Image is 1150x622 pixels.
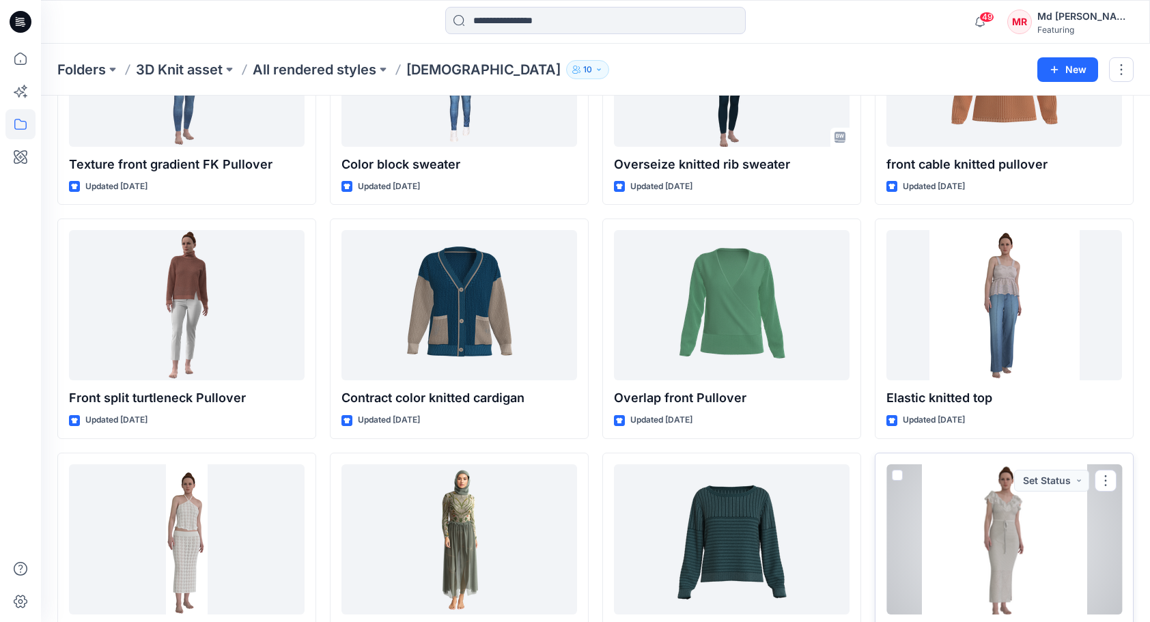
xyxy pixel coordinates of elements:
p: Updated [DATE] [358,180,420,194]
a: RUFFLED MESH DRESS [886,464,1122,614]
span: 49 [979,12,994,23]
a: Contract color knitted cardigan [341,230,577,380]
p: Elastic knitted top [886,388,1122,408]
button: 10 [566,60,609,79]
a: All rendered styles [253,60,376,79]
a: Rib texture knitted pullover [614,464,850,614]
a: Front split turtleneck Pullover [69,230,305,380]
p: Updated [DATE] [903,413,965,427]
p: Updated [DATE] [85,180,148,194]
p: Updated [DATE] [903,180,965,194]
a: Overlap front Pullover [614,230,850,380]
a: Prints top & knitted head accessories [341,464,577,614]
button: New [1037,57,1098,82]
p: Updated [DATE] [85,413,148,427]
a: Folders [57,60,106,79]
p: 10 [583,62,592,77]
p: Overlap front Pullover [614,388,850,408]
p: Updated [DATE] [358,413,420,427]
p: Front split turtleneck Pullover [69,388,305,408]
p: Overseize knitted rib sweater [614,155,850,174]
div: MR [1007,10,1032,34]
a: Elastic knitted top [886,230,1122,380]
p: Color block sweater [341,155,577,174]
p: Updated [DATE] [630,180,692,194]
a: 3D Knit asset [136,60,223,79]
p: Updated [DATE] [630,413,692,427]
p: front cable knitted pullover [886,155,1122,174]
div: Md [PERSON_NAME][DEMOGRAPHIC_DATA] [1037,8,1133,25]
p: Texture front gradient FK Pullover [69,155,305,174]
p: Contract color knitted cardigan [341,388,577,408]
a: Pointelle Knitted Skirt Set [69,464,305,614]
p: [DEMOGRAPHIC_DATA] [406,60,561,79]
div: Featuring [1037,25,1133,35]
